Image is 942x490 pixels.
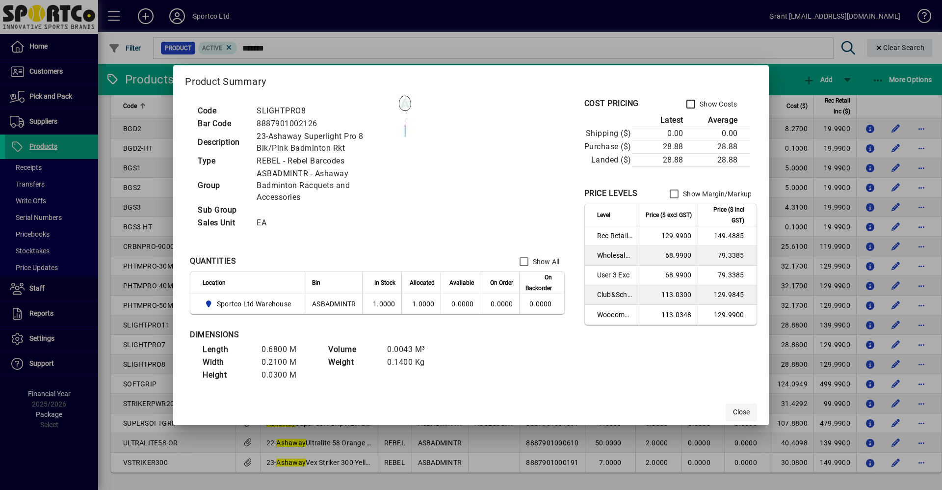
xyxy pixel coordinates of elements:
span: Available [449,277,474,288]
td: 0.0000 [519,294,564,314]
span: Price ($ incl GST) [704,204,744,226]
span: Sportco Ltd Warehouse [203,298,295,310]
span: Sportco Ltd Warehouse [217,299,291,309]
td: 1.0000 [401,294,441,314]
td: 79.3385 [698,246,757,266]
td: 0.00 [691,127,750,140]
td: Width [198,356,257,369]
th: Latest [632,114,691,127]
span: Wholesale Exc [597,250,633,260]
span: User 3 Exc [597,270,633,280]
td: 129.9845 [698,285,757,305]
td: 8887901002126 [252,117,381,130]
td: 0.0000 [441,294,480,314]
td: Shipping ($) [584,127,632,140]
td: Sub Group [193,204,252,217]
td: 0.2100 M [257,356,315,369]
div: DIMENSIONS [190,329,435,341]
td: 149.4885 [698,226,757,246]
td: 68.9900 [639,246,698,266]
td: 0.00 [632,127,691,140]
td: Landed ($) [584,153,632,166]
span: Rec Retail Inc [597,231,633,241]
span: Price ($ excl GST) [646,210,692,220]
td: Height [198,369,257,381]
td: EA [252,217,381,229]
td: Type [193,155,252,167]
td: 0.6800 M [257,343,315,356]
th: Average [691,114,750,127]
td: 129.9900 [639,226,698,246]
label: Show All [531,257,560,267]
label: Show Margin/Markup [681,189,752,199]
td: 28.88 [691,140,750,153]
img: contain [381,94,430,143]
button: Close [726,404,757,421]
div: COST PRICING [584,98,639,109]
label: Show Costs [698,99,737,109]
div: QUANTITIES [190,255,236,267]
td: 113.0348 [639,305,698,325]
td: Sales Unit [193,217,252,229]
td: 68.9900 [639,266,698,285]
td: ASBADMINTR - Ashaway Badminton Racquets and Accessories [252,167,381,204]
h2: Product Summary [173,65,768,94]
td: Weight [323,356,382,369]
td: 1.0000 [362,294,401,314]
td: 0.1400 Kg [382,356,441,369]
span: On Order [490,277,513,288]
span: Level [597,210,610,220]
td: ASBADMINTR [306,294,362,314]
span: 0.0000 [491,300,513,308]
td: 79.3385 [698,266,757,285]
td: 28.88 [691,153,750,166]
td: 23-Ashaway Superlight Pro 8 Blk/Pink Badminton Rkt [252,130,381,155]
td: 28.88 [632,140,691,153]
td: Volume [323,343,382,356]
span: Allocated [410,277,435,288]
span: Close [733,407,750,417]
span: Woocommerce Retail [597,310,633,320]
td: 28.88 [632,153,691,166]
span: Location [203,277,226,288]
span: On Backorder [525,272,552,294]
td: 0.0043 M³ [382,343,441,356]
span: Bin [312,277,320,288]
td: Length [198,343,257,356]
td: 129.9900 [698,305,757,325]
td: Description [193,130,252,155]
span: Club&School Exc [597,290,633,299]
td: 113.0300 [639,285,698,305]
td: Bar Code [193,117,252,130]
div: PRICE LEVELS [584,188,638,199]
td: Group [193,167,252,204]
span: In Stock [374,277,395,288]
td: Code [193,105,252,117]
td: 0.0300 M [257,369,315,381]
td: REBEL - Rebel Barcodes [252,155,381,167]
td: Purchase ($) [584,140,632,153]
td: SLIGHTPRO8 [252,105,381,117]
